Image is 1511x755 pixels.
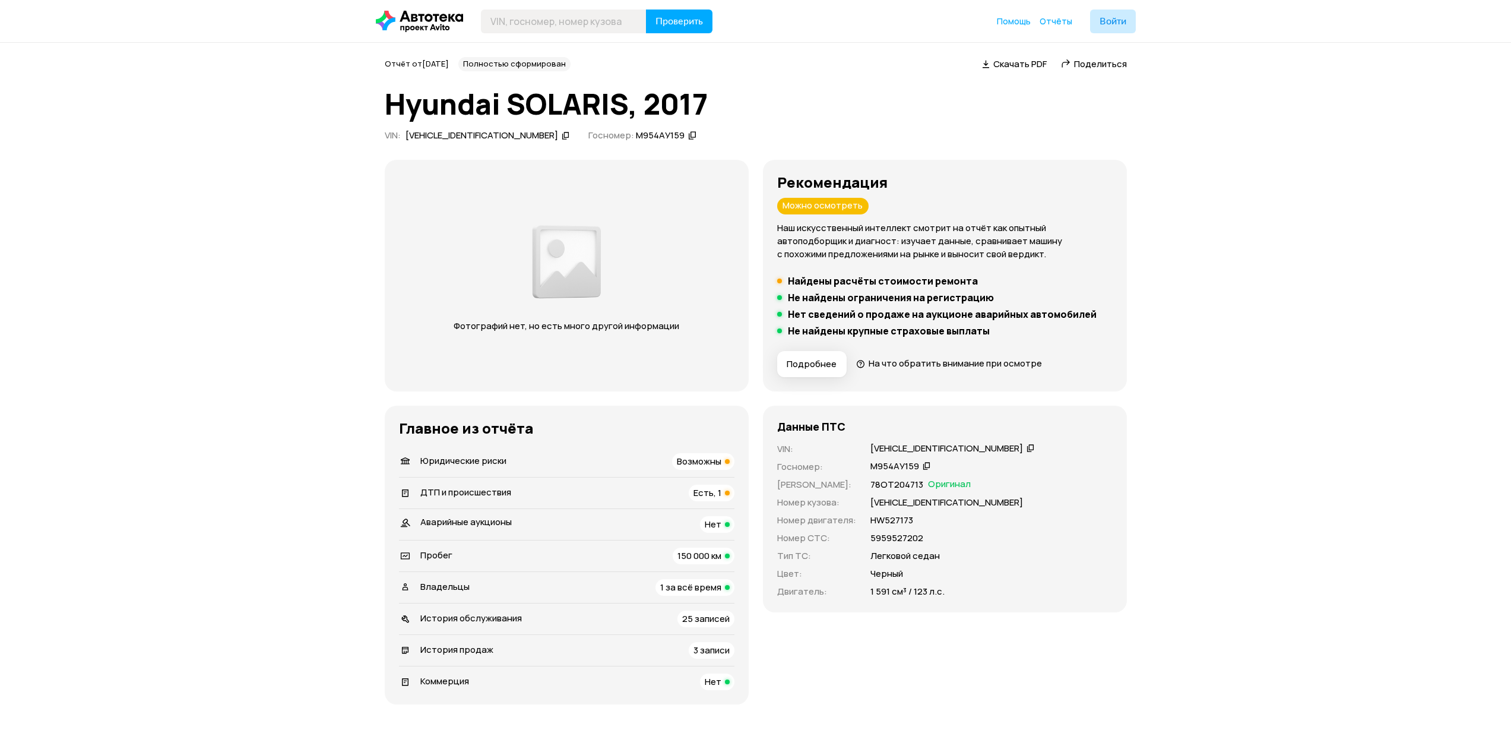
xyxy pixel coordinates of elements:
[1090,10,1136,33] button: Войти
[660,581,721,593] span: 1 за всё время
[982,58,1047,70] a: Скачать PDF
[788,325,990,337] h5: Не найдены крупные страховые выплаты
[1061,58,1127,70] a: Поделиться
[870,585,945,598] p: 1 591 см³ / 123 л.с.
[777,496,856,509] p: Номер кузова :
[870,460,919,473] div: М954АУ159
[870,478,923,491] p: 78ОТ204713
[777,567,856,580] p: Цвет :
[777,351,847,377] button: Подробнее
[442,320,691,333] p: Фотографий нет, но есть много другой информации
[777,420,845,433] h4: Данные ПТС
[777,443,856,456] p: VIN :
[777,222,1113,261] p: Наш искусственный интеллект смотрит на отчёт как опытный автоподборщик и диагност: изучает данные...
[420,486,511,498] span: ДТП и происшествия
[420,643,493,656] span: История продаж
[406,129,558,142] div: [VEHICLE_IDENTIFICATION_NUMBER]
[677,549,721,562] span: 150 000 км
[420,612,522,624] span: История обслуживания
[705,675,721,688] span: Нет
[420,516,512,528] span: Аварийные аукционы
[693,644,730,656] span: 3 записи
[385,58,449,69] span: Отчёт от [DATE]
[869,357,1042,369] span: На что обратить внимание при осмотре
[777,549,856,563] p: Тип ТС :
[856,357,1043,369] a: На что обратить внимание при осмотре
[787,358,837,370] span: Подробнее
[420,549,452,561] span: Пробег
[677,455,721,467] span: Возможны
[870,567,903,580] p: Черный
[777,198,869,214] div: Можно осмотреть
[1074,58,1127,70] span: Поделиться
[385,129,401,141] span: VIN :
[420,580,470,593] span: Владельцы
[997,15,1031,27] a: Помощь
[788,275,978,287] h5: Найдены расчёты стоимости ремонта
[870,532,923,545] p: 5959527202
[385,88,1127,120] h1: Hyundai SOLARIS, 2017
[870,514,913,527] p: НW527173
[777,532,856,545] p: Номер СТС :
[777,174,1113,191] h3: Рекомендация
[928,478,971,491] span: Оригинал
[788,308,1097,320] h5: Нет сведений о продаже на аукционе аварийных автомобилей
[682,612,730,625] span: 25 записей
[636,129,685,142] div: М954АУ159
[1040,15,1072,27] a: Отчёты
[399,420,734,437] h3: Главное из отчёта
[693,487,721,499] span: Есть, 1
[993,58,1047,70] span: Скачать PDF
[870,443,1023,455] div: [VEHICLE_IDENTIFICATION_NUMBER]
[420,454,506,467] span: Юридические риски
[458,57,571,71] div: Полностью сформирован
[870,549,940,563] p: Легковой седан
[777,460,856,473] p: Госномер :
[788,292,994,304] h5: Не найдены ограничения на регистрацию
[870,496,1023,509] p: [VEHICLE_IDENTIFICATION_NUMBER]
[655,17,703,26] span: Проверить
[777,478,856,491] p: [PERSON_NAME] :
[529,219,604,305] img: 2a3f492e8892fc00.png
[777,585,856,598] p: Двигатель :
[646,10,712,33] button: Проверить
[1100,17,1126,26] span: Войти
[588,129,634,141] span: Госномер:
[481,10,647,33] input: VIN, госномер, номер кузова
[705,518,721,530] span: Нет
[777,514,856,527] p: Номер двигателя :
[420,675,469,687] span: Коммерция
